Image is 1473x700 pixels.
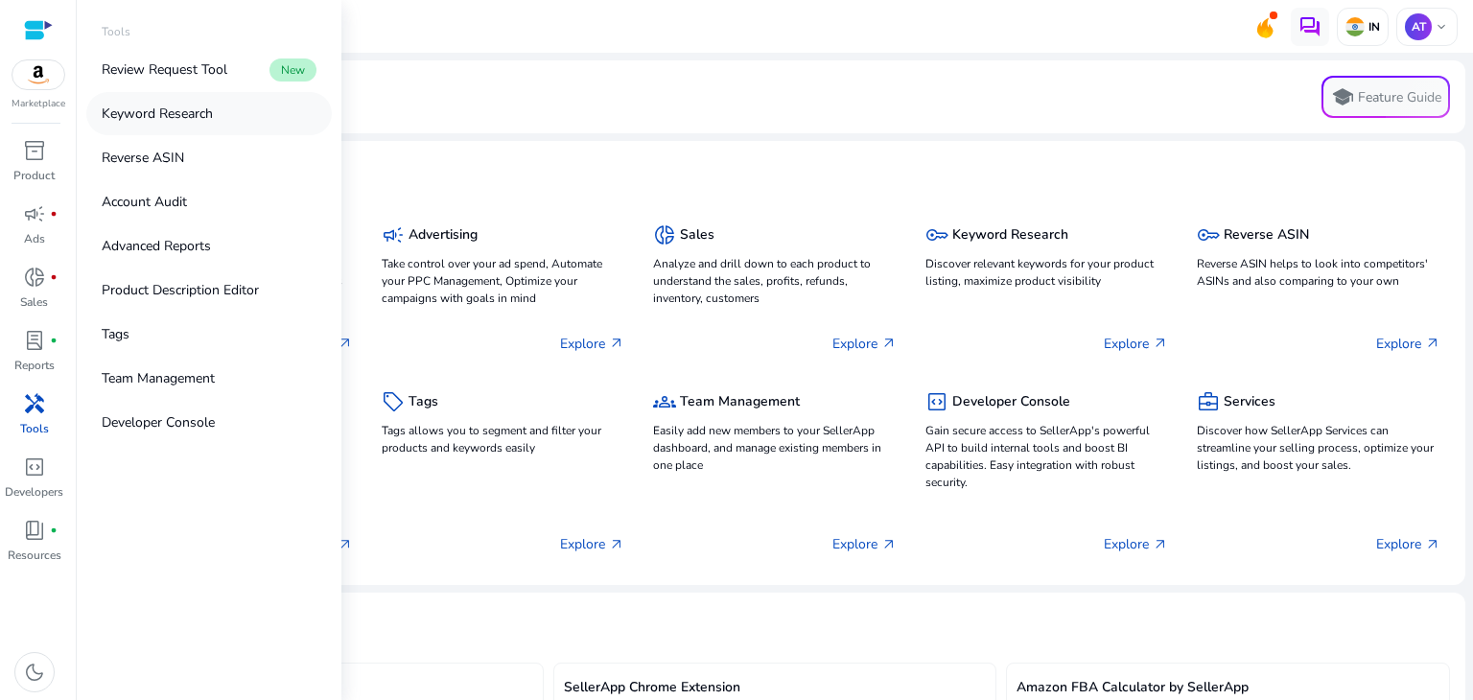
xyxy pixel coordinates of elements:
[925,223,948,246] span: key
[1224,227,1309,244] h5: Reverse ASIN
[23,139,46,162] span: inventory_2
[1197,223,1220,246] span: key
[1197,422,1440,474] p: Discover how SellerApp Services can streamline your selling process, optimize your listings, and ...
[1376,534,1440,554] p: Explore
[1104,534,1168,554] p: Explore
[5,483,63,501] p: Developers
[1425,537,1440,552] span: arrow_outward
[102,148,184,168] p: Reverse ASIN
[952,394,1070,410] h5: Developer Console
[653,255,897,307] p: Analyze and drill down to each product to understand the sales, profits, refunds, inventory, cust...
[50,337,58,344] span: fiber_manual_record
[832,334,897,354] p: Explore
[925,390,948,413] span: code_blocks
[680,227,714,244] h5: Sales
[20,420,49,437] p: Tools
[1197,390,1220,413] span: business_center
[1376,334,1440,354] p: Explore
[23,455,46,478] span: code_blocks
[1017,680,1439,696] h5: Amazon FBA Calculator by SellerApp
[338,537,353,552] span: arrow_outward
[1321,76,1450,118] button: schoolFeature Guide
[14,357,55,374] p: Reports
[13,167,55,184] p: Product
[102,192,187,212] p: Account Audit
[102,104,213,124] p: Keyword Research
[609,537,624,552] span: arrow_outward
[564,680,987,696] h5: SellerApp Chrome Extension
[1345,17,1365,36] img: in.svg
[23,392,46,415] span: handyman
[382,422,625,456] p: Tags allows you to segment and filter your products and keywords easily
[653,223,676,246] span: donut_small
[409,227,478,244] h5: Advertising
[925,255,1169,290] p: Discover relevant keywords for your product listing, maximize product visibility
[560,534,624,554] p: Explore
[560,334,624,354] p: Explore
[832,534,897,554] p: Explore
[1358,88,1441,107] p: Feature Guide
[1365,19,1380,35] p: IN
[409,394,438,410] h5: Tags
[1153,537,1168,552] span: arrow_outward
[1434,19,1449,35] span: keyboard_arrow_down
[102,324,129,344] p: Tags
[382,255,625,307] p: Take control over your ad spend, Automate your PPC Management, Optimize your campaigns with goals...
[925,422,1169,491] p: Gain secure access to SellerApp's powerful API to build internal tools and boost BI capabilities....
[50,273,58,281] span: fiber_manual_record
[12,97,65,111] p: Marketplace
[102,280,259,300] p: Product Description Editor
[1224,394,1275,410] h5: Services
[338,336,353,351] span: arrow_outward
[23,202,46,225] span: campaign
[653,390,676,413] span: groups
[24,230,45,247] p: Ads
[1405,13,1432,40] p: AT
[1104,334,1168,354] p: Explore
[23,519,46,542] span: book_4
[1153,336,1168,351] span: arrow_outward
[881,336,897,351] span: arrow_outward
[1331,85,1354,108] span: school
[50,526,58,534] span: fiber_manual_record
[20,293,48,311] p: Sales
[23,266,46,289] span: donut_small
[1425,336,1440,351] span: arrow_outward
[609,336,624,351] span: arrow_outward
[102,368,215,388] p: Team Management
[102,236,211,256] p: Advanced Reports
[102,23,130,40] p: Tools
[269,58,316,82] span: New
[653,422,897,474] p: Easily add new members to your SellerApp dashboard, and manage existing members in one place
[881,537,897,552] span: arrow_outward
[50,210,58,218] span: fiber_manual_record
[382,390,405,413] span: sell
[8,547,61,564] p: Resources
[12,60,64,89] img: amazon.svg
[23,661,46,684] span: dark_mode
[382,223,405,246] span: campaign
[1197,255,1440,290] p: Reverse ASIN helps to look into competitors' ASINs and also comparing to your own
[680,394,800,410] h5: Team Management
[952,227,1068,244] h5: Keyword Research
[23,329,46,352] span: lab_profile
[102,59,227,80] p: Review Request Tool
[102,412,215,432] p: Developer Console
